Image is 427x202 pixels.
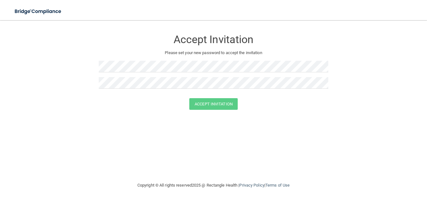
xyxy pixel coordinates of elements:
[99,34,328,45] h3: Accept Invitation
[239,183,264,188] a: Privacy Policy
[189,98,238,110] button: Accept Invitation
[103,49,324,57] p: Please set your new password to accept the invitation
[9,5,67,18] img: bridge_compliance_login_screen.278c3ca4.svg
[265,183,290,188] a: Terms of Use
[99,175,328,195] div: Copyright © All rights reserved 2025 @ Rectangle Health | |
